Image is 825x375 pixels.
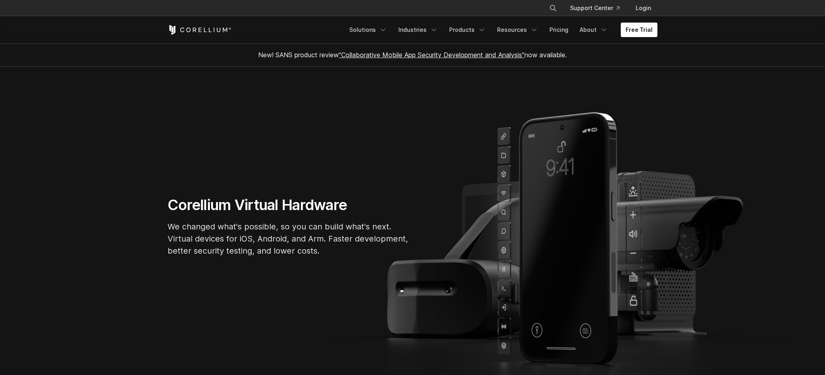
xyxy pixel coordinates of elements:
a: Free Trial [621,23,657,37]
a: About [575,23,613,37]
div: Navigation Menu [344,23,657,37]
a: "Collaborative Mobile App Security Development and Analysis" [339,51,524,59]
button: Search [546,1,560,15]
a: Resources [492,23,543,37]
div: Navigation Menu [539,1,657,15]
a: Industries [394,23,443,37]
p: We changed what's possible, so you can build what's next. Virtual devices for iOS, Android, and A... [168,221,409,257]
a: Pricing [545,23,573,37]
span: New! SANS product review now available. [258,51,567,59]
h1: Corellium Virtual Hardware [168,196,409,214]
a: Login [629,1,657,15]
a: Support Center [564,1,626,15]
a: Products [444,23,491,37]
a: Corellium Home [168,25,232,35]
a: Solutions [344,23,392,37]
